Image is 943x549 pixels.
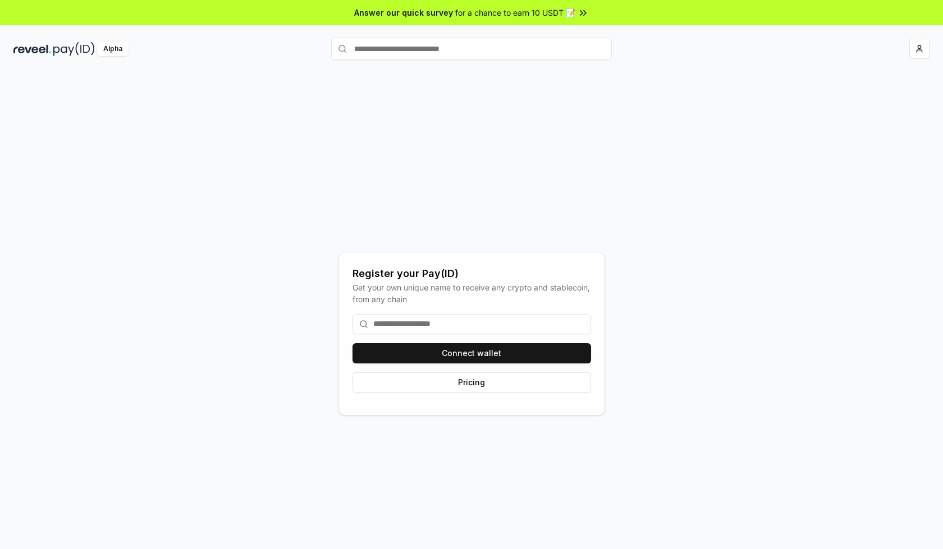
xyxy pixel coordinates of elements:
[53,42,95,56] img: pay_id
[353,372,591,393] button: Pricing
[353,266,591,282] div: Register your Pay(ID)
[455,7,575,19] span: for a chance to earn 10 USDT 📝
[353,343,591,363] button: Connect wallet
[13,42,51,56] img: reveel_dark
[354,7,453,19] span: Answer our quick survey
[97,42,129,56] div: Alpha
[353,282,591,305] div: Get your own unique name to receive any crypto and stablecoin, from any chain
